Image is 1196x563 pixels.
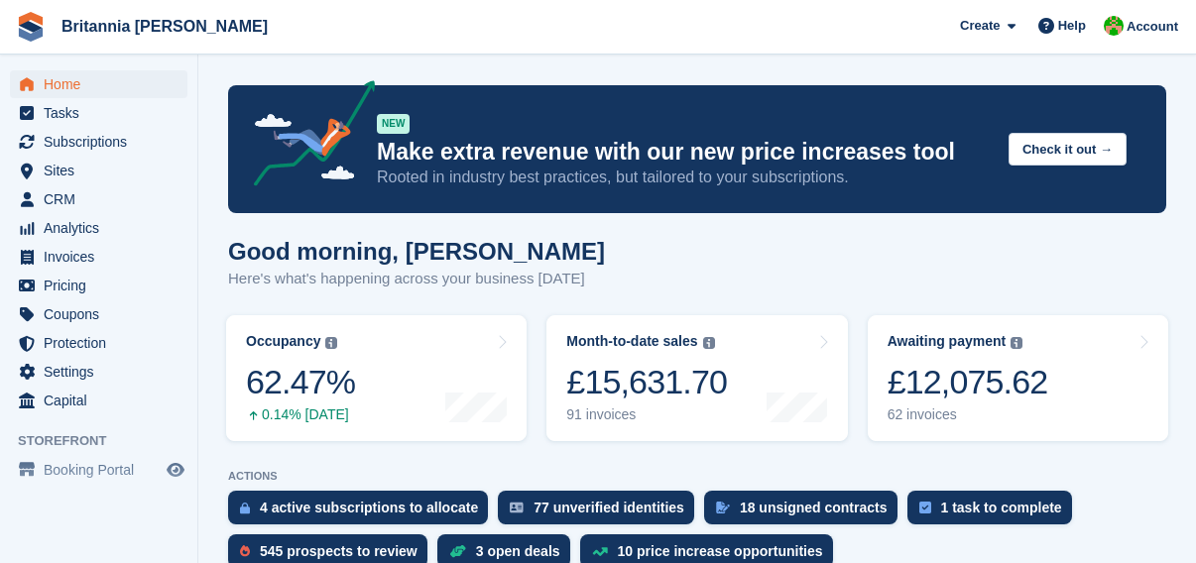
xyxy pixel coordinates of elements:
a: menu [10,300,187,328]
img: active_subscription_to_allocate_icon-d502201f5373d7db506a760aba3b589e785aa758c864c3986d89f69b8ff3... [240,502,250,514]
span: Settings [44,358,163,386]
h1: Good morning, [PERSON_NAME] [228,238,605,265]
span: Capital [44,387,163,414]
a: menu [10,70,187,98]
img: contract_signature_icon-13c848040528278c33f63329250d36e43548de30e8caae1d1a13099fd9432cc5.svg [716,502,730,513]
a: menu [10,456,187,484]
button: Check it out → [1009,133,1127,166]
a: menu [10,387,187,414]
a: menu [10,272,187,299]
a: 4 active subscriptions to allocate [228,491,498,534]
img: stora-icon-8386f47178a22dfd0bd8f6a31ec36ba5ce8667c1dd55bd0f319d3a0aa187defe.svg [16,12,46,42]
a: Month-to-date sales £15,631.70 91 invoices [546,315,847,441]
img: icon-info-grey-7440780725fd019a000dd9b08b2336e03edf1995a4989e88bcd33f0948082b44.svg [1011,337,1022,349]
div: 91 invoices [566,406,727,423]
img: deal-1b604bf984904fb50ccaf53a9ad4b4a5d6e5aea283cecdc64d6e3604feb123c2.svg [449,544,466,558]
a: Awaiting payment £12,075.62 62 invoices [868,315,1168,441]
a: menu [10,329,187,357]
div: 3 open deals [476,543,560,559]
span: Invoices [44,243,163,271]
span: Storefront [18,431,197,451]
div: Occupancy [246,333,320,350]
img: icon-info-grey-7440780725fd019a000dd9b08b2336e03edf1995a4989e88bcd33f0948082b44.svg [325,337,337,349]
p: Rooted in industry best practices, but tailored to your subscriptions. [377,167,993,188]
span: Account [1127,17,1178,37]
span: Coupons [44,300,163,328]
img: task-75834270c22a3079a89374b754ae025e5fb1db73e45f91037f5363f120a921f8.svg [919,502,931,513]
span: Protection [44,329,163,357]
a: menu [10,157,187,184]
div: £15,631.70 [566,362,727,402]
span: Sites [44,157,163,184]
span: Help [1058,16,1086,36]
p: Make extra revenue with our new price increases tool [377,138,993,167]
a: menu [10,243,187,271]
div: 0.14% [DATE] [246,406,355,423]
p: ACTIONS [228,470,1166,483]
a: 18 unsigned contracts [704,491,907,534]
div: 10 price increase opportunities [618,543,823,559]
span: Create [960,16,1000,36]
div: Awaiting payment [888,333,1007,350]
img: price_increase_opportunities-93ffe204e8149a01c8c9dc8f82e8f89637d9d84a8eef4429ea346261dce0b2c0.svg [592,547,608,556]
div: 4 active subscriptions to allocate [260,500,478,515]
span: Home [44,70,163,98]
span: CRM [44,185,163,213]
div: 62 invoices [888,406,1048,423]
a: 77 unverified identities [498,491,704,534]
div: 77 unverified identities [534,500,684,515]
a: Preview store [164,458,187,482]
img: Wendy Thorp [1104,16,1124,36]
span: Subscriptions [44,128,163,156]
a: menu [10,214,187,242]
img: verify_identity-adf6edd0f0f0b5bbfe63781bf79b02c33cf7c696d77639b501bdc392416b5a36.svg [510,502,524,513]
a: menu [10,99,187,127]
img: price-adjustments-announcement-icon-8257ccfd72463d97f412b2fc003d46551f7dbcb40ab6d574587a9cd5c0d94... [237,80,376,193]
div: 18 unsigned contracts [740,500,888,515]
div: Month-to-date sales [566,333,697,350]
div: 1 task to complete [941,500,1062,515]
span: Analytics [44,214,163,242]
span: Pricing [44,272,163,299]
div: 545 prospects to review [260,543,418,559]
a: menu [10,185,187,213]
img: prospect-51fa495bee0391a8d652442698ab0144808aea92771e9ea1ae160a38d050c398.svg [240,545,250,557]
a: Occupancy 62.47% 0.14% [DATE] [226,315,527,441]
span: Booking Portal [44,456,163,484]
a: menu [10,128,187,156]
div: NEW [377,114,410,134]
p: Here's what's happening across your business [DATE] [228,268,605,290]
a: menu [10,358,187,386]
span: Tasks [44,99,163,127]
a: Britannia [PERSON_NAME] [54,10,276,43]
a: 1 task to complete [907,491,1082,534]
div: £12,075.62 [888,362,1048,402]
div: 62.47% [246,362,355,402]
img: icon-info-grey-7440780725fd019a000dd9b08b2336e03edf1995a4989e88bcd33f0948082b44.svg [703,337,715,349]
